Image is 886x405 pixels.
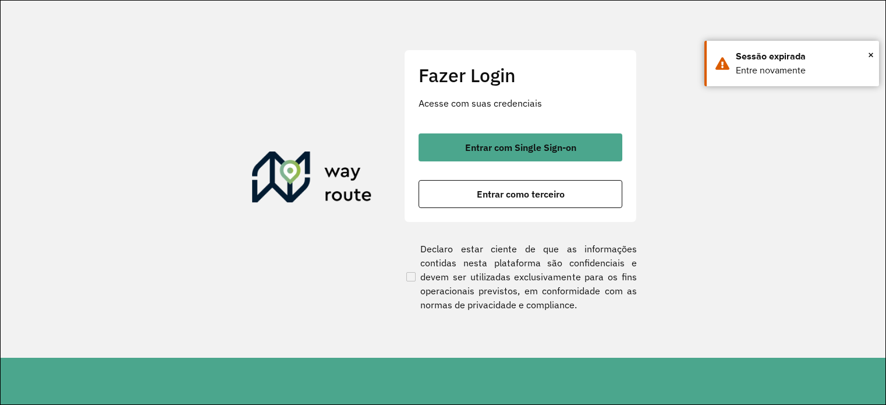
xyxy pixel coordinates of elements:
img: Roteirizador AmbevTech [252,152,372,207]
label: Declaro estar ciente de que as informações contidas nesta plataforma são confidenciais e devem se... [404,242,637,312]
button: Close [868,46,874,64]
span: Entrar como terceiro [477,189,565,199]
button: button [419,133,622,161]
span: Entrar com Single Sign-on [465,143,576,152]
h2: Fazer Login [419,64,622,86]
div: Entre novamente [736,64,870,78]
span: × [868,46,874,64]
p: Acesse com suas credenciais [419,96,622,110]
div: Sessão expirada [736,50,870,64]
button: button [419,180,622,208]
